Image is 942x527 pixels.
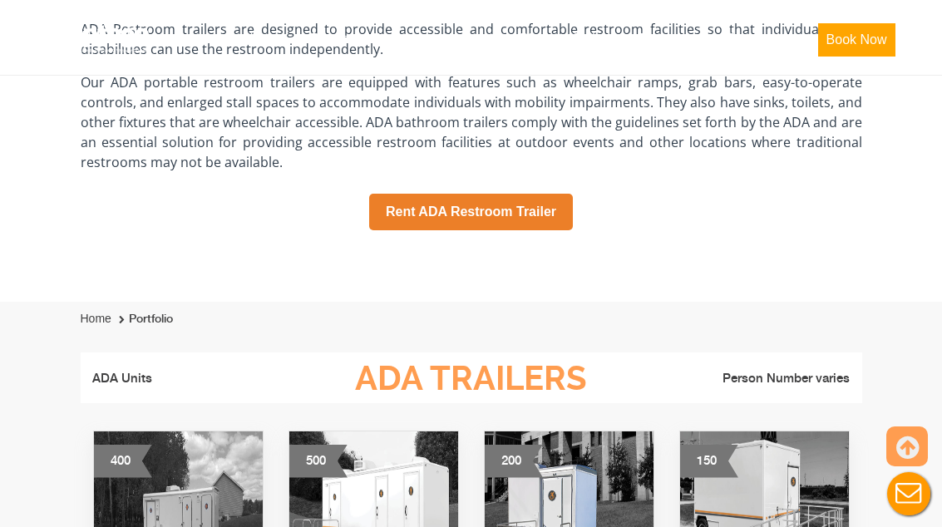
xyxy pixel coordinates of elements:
[115,309,173,329] li: Portfolio
[806,21,908,66] a: Book Now
[237,21,298,57] a: Home
[81,312,111,325] a: Home
[92,369,284,389] li: ADA Units
[714,21,805,57] a: Contact Us
[298,21,427,57] a: Restroom Trailers
[626,21,714,57] a: Resources
[284,361,658,397] h3: ADA Trailers
[507,21,559,57] a: Blog
[818,23,895,57] button: Book Now
[427,21,507,57] a: About Us
[485,445,543,478] div: 200
[94,445,152,478] div: 400
[559,21,626,57] a: Gallery
[81,72,862,172] p: Our ADA portable restroom trailers are equipped with features such as wheelchair ramps, grab bars...
[369,194,573,230] a: Rent ADA Restroom Trailer
[875,461,942,527] button: Live Chat
[658,369,850,389] li: Person Number varies
[289,445,348,478] div: 500
[680,445,738,478] div: 150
